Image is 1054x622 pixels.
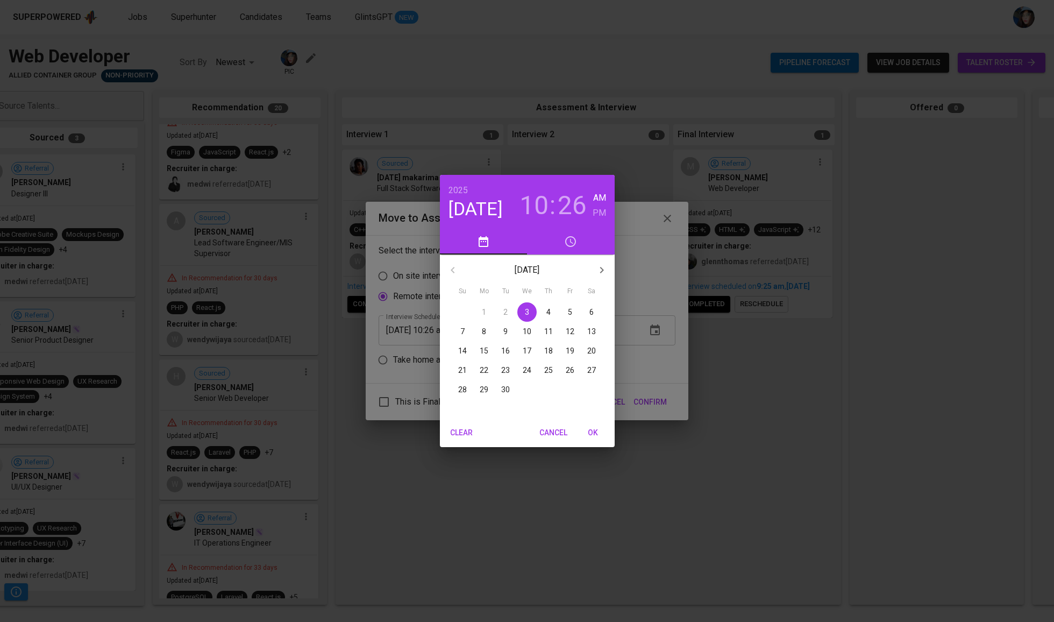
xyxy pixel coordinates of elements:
[558,190,587,221] button: 26
[525,307,529,317] p: 3
[539,322,558,341] button: 11
[474,361,494,380] button: 22
[539,286,558,297] span: Th
[453,341,472,361] button: 14
[501,365,510,376] p: 23
[496,322,515,341] button: 9
[560,361,580,380] button: 26
[560,341,580,361] button: 19
[496,286,515,297] span: Tu
[560,286,580,297] span: Fr
[474,341,494,361] button: 15
[458,384,467,395] p: 28
[448,183,468,198] button: 2025
[466,264,589,277] p: [DATE]
[544,345,553,356] p: 18
[444,423,479,443] button: Clear
[453,380,472,399] button: 28
[535,423,572,443] button: Cancel
[474,380,494,399] button: 29
[517,322,537,341] button: 10
[519,190,549,221] button: 10
[593,190,606,206] button: AM
[582,361,601,380] button: 27
[544,365,553,376] p: 25
[453,361,472,380] button: 21
[496,380,515,399] button: 30
[560,302,580,322] button: 5
[482,326,486,337] p: 8
[474,322,494,341] button: 8
[517,286,537,297] span: We
[582,322,601,341] button: 13
[576,423,610,443] button: OK
[550,190,556,221] h3: :
[480,365,488,376] p: 22
[501,345,510,356] p: 16
[546,307,551,317] p: 4
[566,365,574,376] p: 26
[517,302,537,322] button: 3
[544,326,553,337] p: 11
[523,326,531,337] p: 10
[460,326,465,337] p: 7
[448,198,503,221] button: [DATE]
[480,384,488,395] p: 29
[582,341,601,361] button: 20
[580,426,606,440] span: OK
[568,307,572,317] p: 5
[458,365,467,376] p: 21
[539,341,558,361] button: 18
[593,206,606,221] button: PM
[539,302,558,322] button: 4
[458,345,467,356] p: 14
[566,345,574,356] p: 19
[589,307,594,317] p: 6
[480,345,488,356] p: 15
[503,326,508,337] p: 9
[582,286,601,297] span: Sa
[496,341,515,361] button: 16
[453,322,472,341] button: 7
[501,384,510,395] p: 30
[448,426,474,440] span: Clear
[517,341,537,361] button: 17
[523,365,531,376] p: 24
[517,361,537,380] button: 24
[539,426,567,440] span: Cancel
[566,326,574,337] p: 12
[560,322,580,341] button: 12
[523,345,531,356] p: 17
[587,326,596,337] p: 13
[587,365,596,376] p: 27
[453,286,472,297] span: Su
[587,345,596,356] p: 20
[496,361,515,380] button: 23
[539,361,558,380] button: 25
[474,286,494,297] span: Mo
[582,302,601,322] button: 6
